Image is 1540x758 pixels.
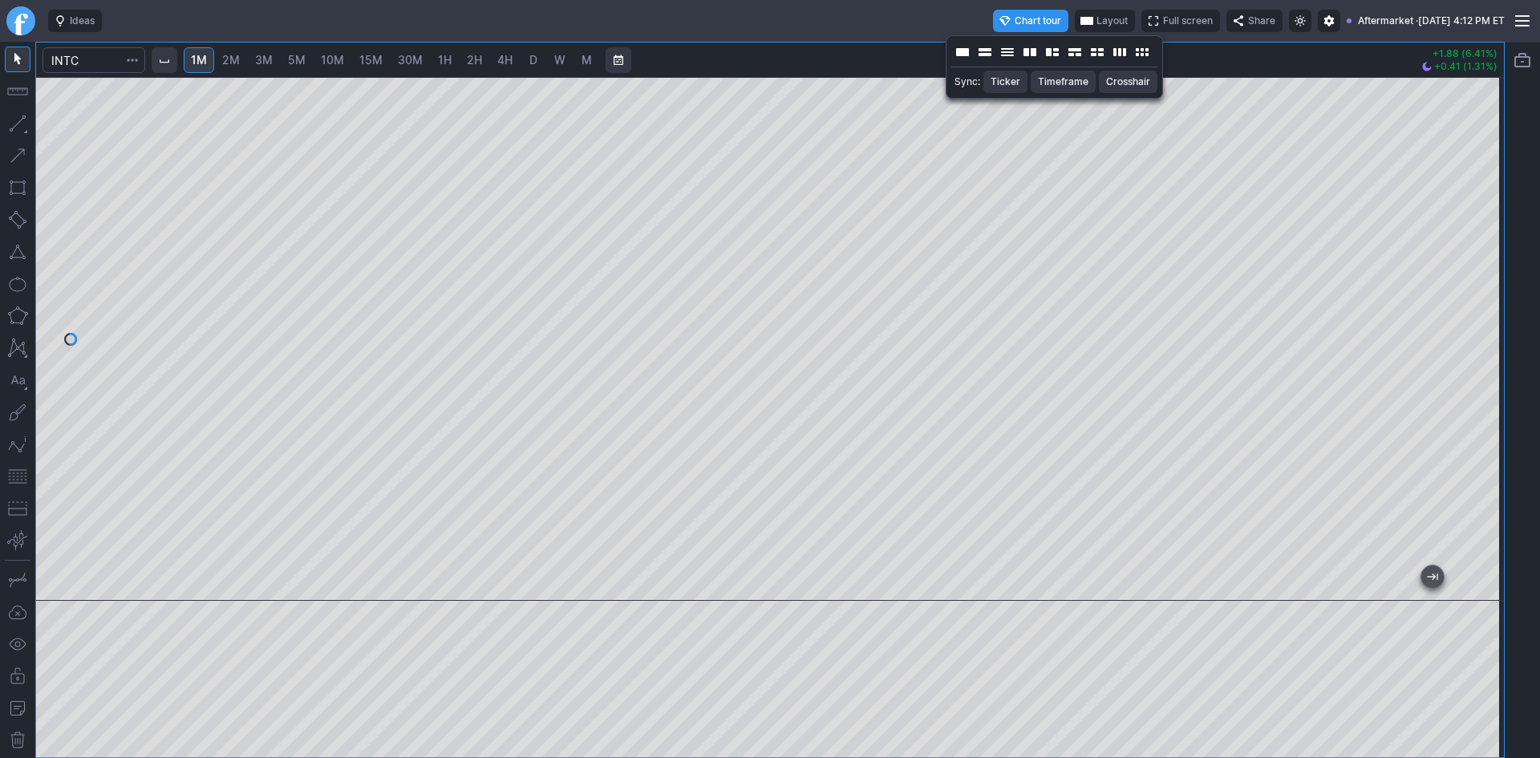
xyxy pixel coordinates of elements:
button: Ticker [983,71,1027,93]
button: Timeframe [1031,71,1096,93]
span: Timeframe [1038,74,1088,90]
p: Sync: [954,74,980,90]
span: Ticker [991,74,1020,90]
span: Crosshair [1106,74,1150,90]
div: Layout [946,35,1163,99]
button: Crosshair [1099,71,1157,93]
